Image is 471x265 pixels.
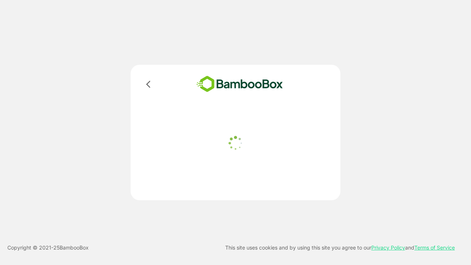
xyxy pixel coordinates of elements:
p: This site uses cookies and by using this site you agree to our and [225,243,455,252]
a: Terms of Service [414,244,455,251]
a: Privacy Policy [371,244,405,251]
img: bamboobox [186,74,294,95]
p: Copyright © 2021- 25 BambooBox [7,243,89,252]
img: loader [226,134,245,152]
